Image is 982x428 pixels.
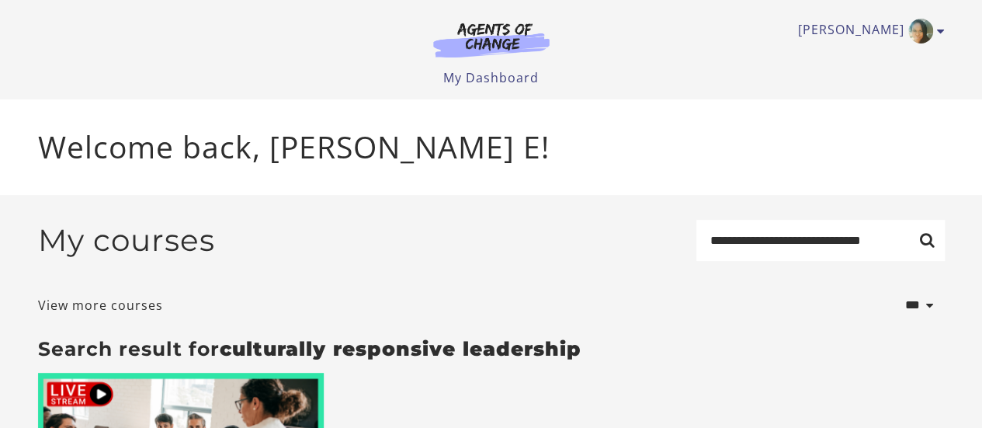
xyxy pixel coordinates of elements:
[38,124,945,170] p: Welcome back, [PERSON_NAME] E!
[38,222,215,259] h2: My courses
[798,19,937,43] a: Toggle menu
[417,22,566,57] img: Agents of Change Logo
[38,337,945,360] h3: Search result for
[443,69,539,86] a: My Dashboard
[38,296,163,315] a: View more courses
[220,337,581,360] strong: culturally responsive leadership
